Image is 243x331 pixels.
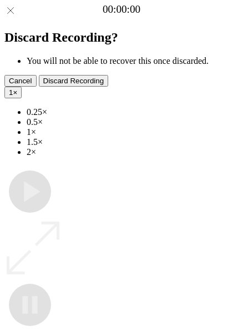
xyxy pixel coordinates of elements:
[103,3,140,16] a: 00:00:00
[27,137,239,147] li: 1.5×
[9,88,13,97] span: 1
[4,75,37,87] button: Cancel
[27,117,239,127] li: 0.5×
[27,107,239,117] li: 0.25×
[4,87,22,98] button: 1×
[27,56,239,66] li: You will not be able to recover this once discarded.
[4,30,239,45] h2: Discard Recording?
[27,127,239,137] li: 1×
[39,75,109,87] button: Discard Recording
[27,147,239,157] li: 2×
